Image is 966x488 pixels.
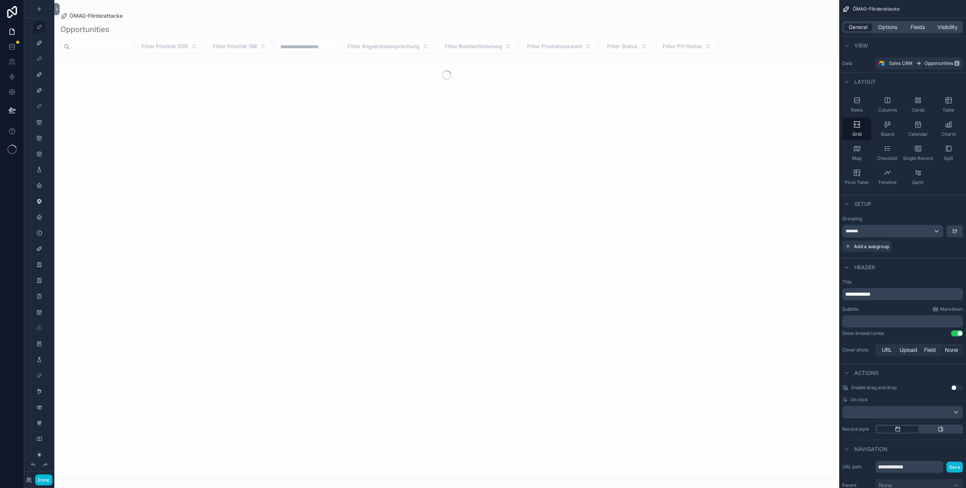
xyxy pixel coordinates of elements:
[842,464,872,470] label: URL path
[943,107,954,113] span: Table
[842,60,872,66] label: Data
[875,57,963,69] a: Sales CRMOpportunities
[881,131,894,137] span: Board
[842,279,963,285] label: Title
[903,118,932,140] button: Calendar
[842,166,871,189] button: Pivot Table
[873,142,902,164] button: Checklist
[889,60,912,66] span: Sales CRM
[854,200,871,208] span: Setup
[854,42,868,49] span: View
[903,155,933,161] span: Single Record
[842,426,872,432] label: Record style
[932,306,963,312] a: Markdown
[940,306,963,312] span: Markdown
[851,397,868,403] span: On click
[842,315,963,327] div: scrollable content
[851,107,863,113] span: Rows
[842,216,862,222] label: Grouping
[873,94,902,116] button: Columns
[911,23,925,31] span: Fields
[854,264,875,271] span: Header
[944,155,953,161] span: Split
[873,166,902,189] button: Timeline
[854,445,888,453] span: Navigation
[851,385,897,391] span: Enable drag and drop
[934,118,963,140] button: Charts
[946,462,963,473] button: Save
[908,131,928,137] span: Calendar
[900,346,917,354] span: Upload
[842,306,858,312] label: Subtitle
[945,346,958,354] span: None
[854,244,889,249] span: Add a subgroup
[924,346,936,354] span: Field
[937,23,958,31] span: Visibility
[842,347,872,353] label: Cover photo
[35,474,52,485] button: Done
[877,155,897,161] span: Checklist
[852,155,861,161] span: Map
[934,94,963,116] button: Table
[842,288,963,300] div: scrollable content
[903,166,932,189] button: Gantt
[924,60,953,66] span: Opportunities
[878,23,897,31] span: Options
[912,180,924,186] span: Gantt
[878,107,897,113] span: Columns
[854,78,876,86] span: Layout
[845,180,869,186] span: Pivot Table
[849,23,868,31] span: General
[842,118,871,140] button: Grid
[842,330,884,336] div: Show breadcrumbs
[853,6,900,12] span: ÖMAG-Förderattacke
[842,142,871,164] button: Map
[934,142,963,164] button: Split
[852,131,861,137] span: Grid
[878,180,897,186] span: Timeline
[903,142,932,164] button: Single Record
[903,94,932,116] button: Cards
[854,369,878,377] span: Actions
[941,131,956,137] span: Charts
[842,94,871,116] button: Rows
[878,60,884,66] img: Airtable Logo
[842,241,892,252] button: Add a subgroup
[882,346,892,354] span: URL
[912,107,924,113] span: Cards
[873,118,902,140] button: Board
